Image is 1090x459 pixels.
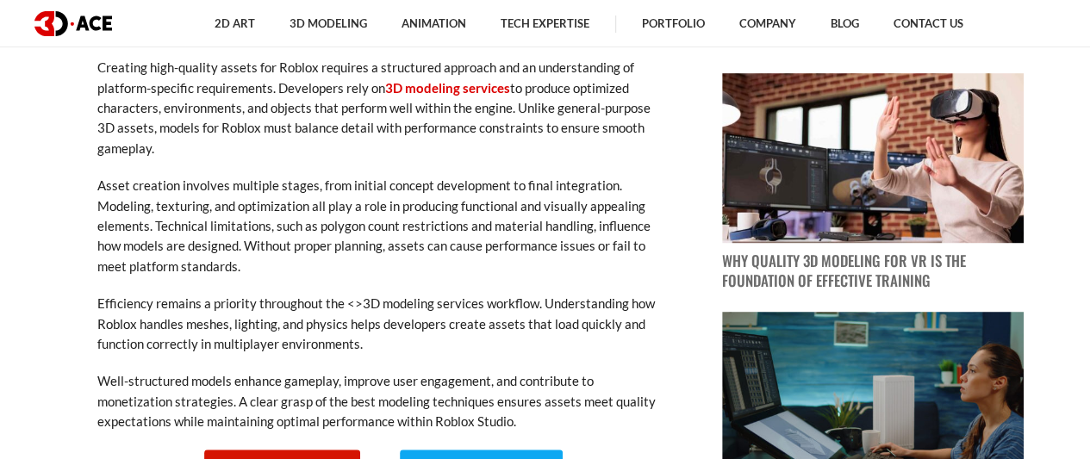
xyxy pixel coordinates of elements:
[97,58,666,158] p: Creating high-quality assets for Roblox requires a structured approach and an understanding of pl...
[722,251,1024,291] p: Why Quality 3D Modeling for VR Is the Foundation of Effective Training
[722,73,1024,291] a: blog post image Why Quality 3D Modeling for VR Is the Foundation of Effective Training
[722,73,1024,243] img: blog post image
[97,371,666,431] p: Well-structured models enhance gameplay, improve user engagement, and contribute to monetization ...
[97,294,666,354] p: Efficiency remains a priority throughout the <>3D modeling services workflow. Understanding how R...
[385,80,510,96] a: 3D modeling services
[34,11,112,36] img: logo dark
[97,176,666,276] p: Asset creation involves multiple stages, from initial concept development to final integration. M...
